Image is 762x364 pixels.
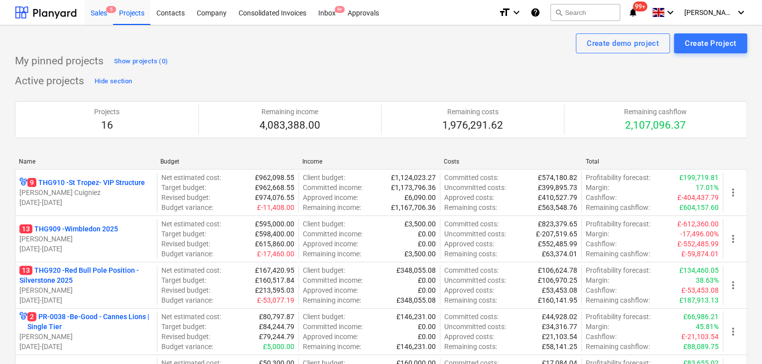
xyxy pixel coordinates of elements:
[624,107,687,117] p: Remaining cashflow
[538,202,577,212] p: £563,548.76
[19,312,27,332] div: Project has multi currencies enabled
[586,229,609,239] p: Margin :
[542,322,577,332] p: £34,316.77
[442,119,503,133] p: 1,976,291.62
[418,239,436,249] p: £0.00
[19,285,153,295] p: [PERSON_NAME]
[160,158,294,165] div: Budget
[404,249,436,259] p: £3,500.00
[255,219,294,229] p: £595,000.00
[550,4,620,21] button: Search
[27,312,153,332] p: PR-0038 - Be-Good - Cannes Lions | Single Tier
[303,322,363,332] p: Committed income :
[161,229,206,239] p: Target budget :
[95,76,132,87] div: Hide section
[396,312,436,322] p: £146,231.00
[536,229,577,239] p: £-207,519.65
[444,158,577,165] div: Costs
[257,295,294,305] p: £-53,077.19
[444,342,497,352] p: Remaining costs :
[727,326,739,338] span: more_vert
[94,119,120,133] p: 16
[681,249,719,259] p: £-59,874.01
[255,239,294,249] p: £615,860.00
[161,219,221,229] p: Net estimated cost :
[542,332,577,342] p: £21,103.54
[586,219,650,229] p: Profitability forecast :
[19,178,27,187] div: Project has multi currencies enabled
[586,312,650,322] p: Profitability forecast :
[303,332,358,342] p: Approved income :
[259,312,294,322] p: £80,797.87
[586,182,609,192] p: Margin :
[19,342,153,352] p: [DATE] - [DATE]
[303,182,363,192] p: Committed income :
[542,312,577,322] p: £44,928.02
[444,295,497,305] p: Remaining costs :
[15,74,84,88] p: Active projects
[19,224,32,233] span: 13
[683,342,719,352] p: £88,089.75
[259,322,294,332] p: £84,244.79
[259,332,294,342] p: £79,244.79
[303,192,358,202] p: Approved income :
[685,37,736,50] div: Create Project
[19,295,153,305] p: [DATE] - [DATE]
[161,173,221,182] p: Net estimated cost :
[681,332,719,342] p: £-21,103.54
[538,265,577,275] p: £106,624.78
[683,312,719,322] p: £66,986.21
[19,312,153,352] div: 2PR-0038 -Be-Good - Cannes Lions | Single Tier[PERSON_NAME][DATE]-[DATE]
[444,249,497,259] p: Remaining costs :
[444,239,494,249] p: Approved costs :
[418,229,436,239] p: £0.00
[418,322,436,332] p: £0.00
[335,6,345,13] span: 9+
[161,192,210,202] p: Revised budget :
[391,202,436,212] p: £1,167,706.36
[161,182,206,192] p: Target budget :
[679,295,719,305] p: £187,913.13
[586,342,650,352] p: Remaining cashflow :
[19,265,153,305] div: 13THG920 -Red Bull Pole Position - Silverstone 2025[PERSON_NAME][DATE]-[DATE]
[586,322,609,332] p: Margin :
[499,6,510,18] i: format_size
[444,265,499,275] p: Committed costs :
[161,342,213,352] p: Budget variance :
[586,249,650,259] p: Remaining cashflow :
[257,249,294,259] p: £-17,460.00
[664,6,676,18] i: keyboard_arrow_down
[94,107,120,117] p: Projects
[538,275,577,285] p: £106,970.25
[19,244,153,254] p: [DATE] - [DATE]
[19,234,153,244] p: [PERSON_NAME]
[538,295,577,305] p: £160,141.95
[19,187,153,197] p: [PERSON_NAME] Cuigniez
[161,202,213,212] p: Budget variance :
[27,178,145,187] p: THG910 - St Tropez- VIP Structure
[586,265,650,275] p: Profitability forecast :
[259,119,320,133] p: 4,083,388.00
[444,229,506,239] p: Uncommitted costs :
[19,332,153,342] p: [PERSON_NAME]
[677,219,719,229] p: £-612,360.00
[27,312,36,321] span: 2
[114,56,168,67] div: Show projects (0)
[303,219,345,229] p: Client budget :
[255,265,294,275] p: £167,420.95
[19,266,32,275] span: 13
[444,312,499,322] p: Committed costs :
[727,279,739,291] span: more_vert
[19,265,153,285] p: THG920 - Red Bull Pole Position - Silverstone 2025
[303,265,345,275] p: Client budget :
[696,275,719,285] p: 38.63%
[418,285,436,295] p: £0.00
[586,332,617,342] p: Cashflow :
[19,178,153,207] div: 9THG910 -St Tropez- VIP Structure[PERSON_NAME] Cuigniez[DATE]-[DATE]
[255,275,294,285] p: £160,517.84
[303,312,345,322] p: Client budget :
[391,173,436,182] p: £1,124,023.27
[680,229,719,239] p: -17,496.00%
[628,6,638,18] i: notifications
[92,73,134,89] button: Hide section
